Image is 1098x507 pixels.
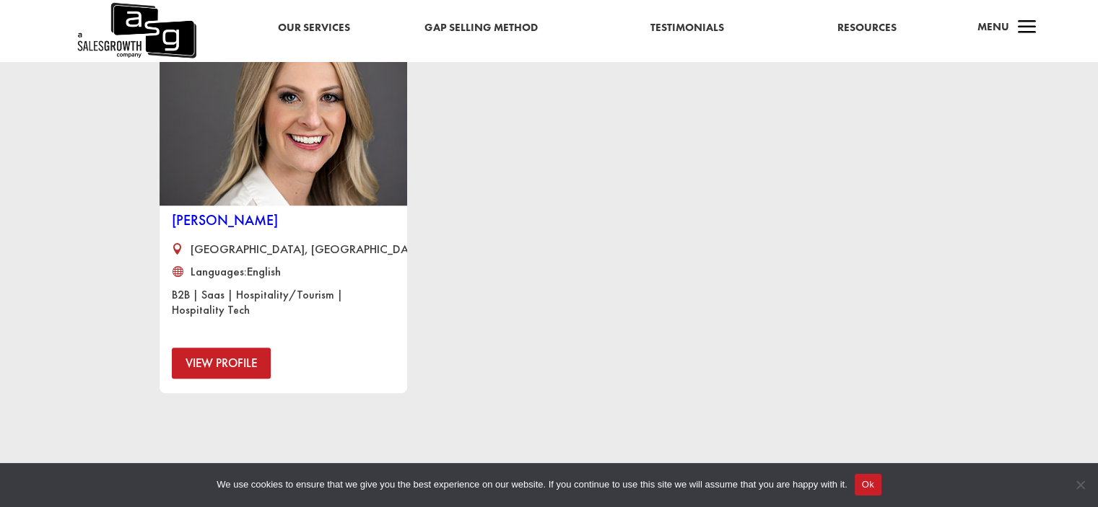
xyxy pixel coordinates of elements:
[837,19,897,38] a: Resources
[191,263,247,279] span: Languages
[217,477,847,492] span: We use cookies to ensure that we give you the best experience on our website. If you continue to ...
[172,348,271,379] a: View Profile
[855,474,881,495] button: Ok
[191,241,414,257] p: [GEOGRAPHIC_DATA], [GEOGRAPHIC_DATA]
[977,19,1009,34] span: Menu
[1013,14,1042,43] span: a
[244,263,247,279] span: :
[172,211,278,229] a: [PERSON_NAME]
[191,263,395,279] p: English
[172,288,395,318] p: B2B | Saas | Hospitality/Tourism | Hospitality Tech
[424,19,538,38] a: Gap Selling Method
[278,19,350,38] a: Our Services
[650,19,724,38] a: Testimonials
[1073,477,1087,492] span: No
